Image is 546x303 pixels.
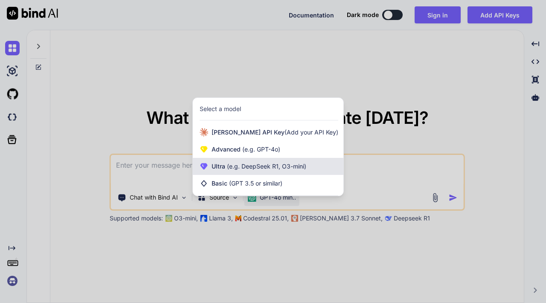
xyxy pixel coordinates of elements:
[212,179,282,188] span: Basic
[241,146,280,153] span: (e.g. GPT-4o)
[225,163,306,170] span: (e.g. DeepSeek R1, O3-mini)
[200,105,241,113] div: Select a model
[212,145,280,154] span: Advanced
[229,180,282,187] span: (GPT 3.5 or similar)
[212,128,338,137] span: [PERSON_NAME] API Key
[285,129,338,136] span: (Add your API Key)
[212,162,306,171] span: Ultra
